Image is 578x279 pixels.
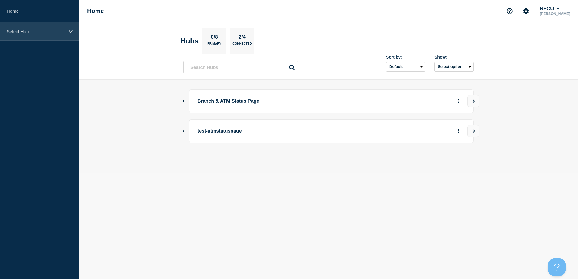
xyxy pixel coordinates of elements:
[232,42,252,48] p: Connected
[197,126,365,137] p: test-atmstatuspage
[538,12,571,16] p: [PERSON_NAME]
[7,29,65,34] p: Select Hub
[182,129,185,133] button: Show Connected Hubs
[434,55,474,59] div: Show:
[520,5,532,18] button: Account settings
[197,96,365,107] p: Branch & ATM Status Page
[455,96,463,107] button: More actions
[183,61,298,73] input: Search Hubs
[209,34,220,42] p: 0/8
[434,62,474,72] button: Select option
[386,55,425,59] div: Sort by:
[182,99,185,104] button: Show Connected Hubs
[503,5,516,18] button: Support
[87,8,104,14] h1: Home
[548,258,566,276] iframe: Help Scout Beacon - Open
[467,125,479,137] button: View
[207,42,221,48] p: Primary
[455,126,463,137] button: More actions
[180,37,199,45] h2: Hubs
[538,6,561,12] button: NFCU
[467,95,479,107] button: View
[386,62,425,72] select: Sort by
[236,34,248,42] p: 2/4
